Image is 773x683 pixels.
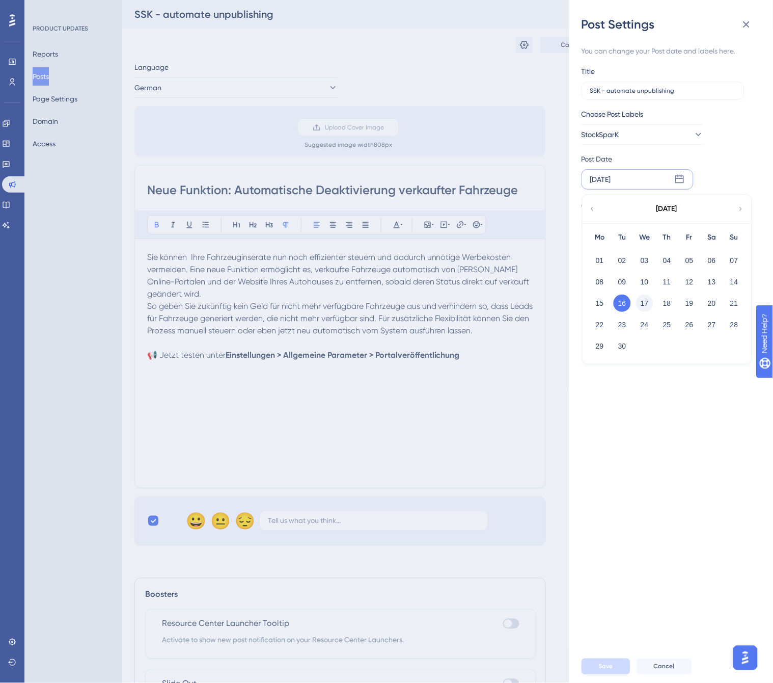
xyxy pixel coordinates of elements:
div: Th [656,231,678,244]
button: 15 [591,295,609,312]
button: 25 [658,316,676,333]
iframe: UserGuiding AI Assistant Launcher [730,643,761,673]
input: Type the value [590,87,736,94]
button: Cancel [637,659,692,675]
div: Title [582,65,595,77]
button: 10 [636,273,653,291]
button: 03 [636,252,653,269]
div: Mo [589,231,611,244]
button: 12 [681,273,698,291]
button: 04 [658,252,676,269]
button: 21 [726,295,743,312]
div: Fr [678,231,701,244]
button: 28 [726,316,743,333]
button: 16 [614,295,631,312]
button: 08 [591,273,609,291]
button: 02 [614,252,631,269]
button: 23 [614,316,631,333]
div: We [633,231,656,244]
div: [DATE] [590,173,611,186]
button: 07 [726,252,743,269]
button: 26 [681,316,698,333]
span: Save [599,663,613,671]
div: Post Date [582,153,748,165]
button: 05 [681,252,698,269]
button: 19 [681,295,698,312]
button: Save [582,659,630,675]
button: 01 [591,252,609,269]
button: 30 [614,337,631,355]
span: Cancel [654,663,675,671]
button: 27 [703,316,721,333]
div: Access [582,198,604,210]
span: Need Help? [24,3,64,15]
div: You can change your Post date and labels here. [582,45,753,57]
button: StockSparK [582,124,704,145]
button: 24 [636,316,653,333]
button: 18 [658,295,676,312]
button: 06 [703,252,721,269]
button: 11 [658,273,676,291]
div: Su [723,231,746,244]
div: [DATE] [656,203,677,215]
button: 29 [591,337,609,355]
span: Choose Post Labels [582,108,644,120]
button: 13 [703,273,721,291]
button: 14 [726,273,743,291]
button: 09 [614,273,631,291]
button: 20 [703,295,721,312]
button: 17 [636,295,653,312]
div: Tu [611,231,633,244]
div: Sa [701,231,723,244]
button: 22 [591,316,609,333]
div: Post Settings [582,16,761,33]
span: StockSparK [582,128,619,141]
